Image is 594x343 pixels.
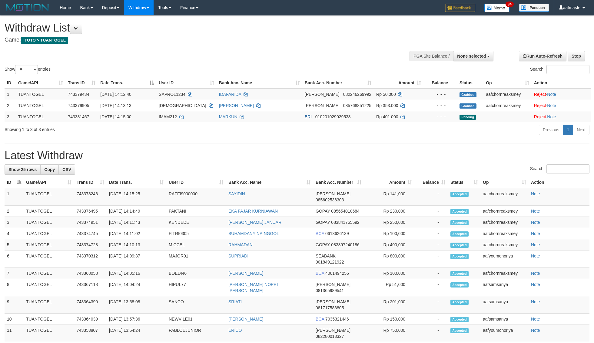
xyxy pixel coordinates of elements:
[480,314,529,325] td: aafsamsanya
[5,100,16,111] td: 2
[316,209,330,214] span: GOPAY
[316,299,350,304] span: [PERSON_NAME]
[5,164,41,175] a: Show 25 rows
[166,239,226,251] td: MICCEL
[305,92,340,97] span: [PERSON_NAME]
[316,254,336,258] span: SEABANK
[325,271,349,276] span: Copy 4061494256 to clipboard
[228,242,253,247] a: RAHMADAN
[480,228,529,239] td: aafchornreaksmey
[484,4,510,12] img: Button%20Memo.svg
[166,177,226,188] th: User ID: activate to sort column ascending
[166,325,226,342] td: PABLOEJUNIOR
[414,296,448,314] td: -
[343,103,371,108] span: Copy 085768851225 to clipboard
[24,279,74,296] td: TUANTOGEL
[563,125,573,135] a: 1
[426,103,455,109] div: - - -
[5,217,24,228] td: 3
[228,282,278,293] a: [PERSON_NAME] NOPRI [PERSON_NAME]
[74,239,107,251] td: 743374728
[506,2,514,7] span: 34
[480,206,529,217] td: aafchornreaksmey
[5,239,24,251] td: 5
[343,92,371,97] span: Copy 082246269992 to clipboard
[450,271,469,276] span: Accepted
[24,251,74,268] td: TUANTOGEL
[450,231,469,237] span: Accepted
[480,325,529,342] td: aafyoumonoriya
[483,89,532,100] td: aafchornreaksmey
[532,77,591,89] th: Action
[448,177,480,188] th: Status: activate to sort column ascending
[531,191,540,196] a: Note
[74,314,107,325] td: 743364039
[534,103,546,108] a: Reject
[24,177,74,188] th: Game/API: activate to sort column ascending
[24,268,74,279] td: TUANTOGEL
[107,279,166,296] td: [DATE] 14:04:24
[159,92,185,97] span: SAPROL1234
[325,317,349,321] span: Copy 7035321446 to clipboard
[302,77,374,89] th: Bank Acc. Number: activate to sort column ascending
[5,251,24,268] td: 6
[480,239,529,251] td: aafchornreaksmey
[457,77,483,89] th: Status
[316,271,324,276] span: BCA
[166,251,226,268] td: MAJOR01
[445,4,475,12] img: Feedback.jpg
[5,188,24,206] td: 1
[159,114,177,119] span: IMAM212
[547,103,556,108] a: Note
[21,37,68,44] span: ITOTO > TUANTOGEL
[316,328,350,333] span: [PERSON_NAME]
[5,206,24,217] td: 2
[450,192,469,197] span: Accepted
[364,177,414,188] th: Amount: activate to sort column ascending
[480,296,529,314] td: aafsamsanya
[100,103,131,108] span: [DATE] 14:13:13
[5,228,24,239] td: 4
[480,188,529,206] td: aafchornreaksmey
[74,325,107,342] td: 743353807
[62,167,71,172] span: CSV
[457,54,486,59] span: None selected
[315,114,351,119] span: Copy 010201029029538 to clipboard
[74,296,107,314] td: 743364390
[426,114,455,120] div: - - -
[531,254,540,258] a: Note
[414,279,448,296] td: -
[316,220,330,225] span: GOPAY
[453,51,493,61] button: None selected
[100,92,131,97] span: [DATE] 14:12:40
[331,220,359,225] span: Copy 083841765592 to clipboard
[65,77,98,89] th: Trans ID: activate to sort column ascending
[107,251,166,268] td: [DATE] 14:09:37
[480,268,529,279] td: aafchornreaksmey
[74,206,107,217] td: 743376495
[316,288,344,293] span: Copy 081365989541 to clipboard
[450,328,469,333] span: Accepted
[529,177,589,188] th: Action
[219,92,241,97] a: IDAFARIDA
[24,296,74,314] td: TUANTOGEL
[480,279,529,296] td: aafsamsanya
[228,220,281,225] a: [PERSON_NAME] JANUAR
[546,65,589,74] input: Search:
[450,209,469,214] span: Accepted
[364,296,414,314] td: Rp 201,000
[107,188,166,206] td: [DATE] 14:15:25
[107,268,166,279] td: [DATE] 14:05:16
[531,282,540,287] a: Note
[530,164,589,173] label: Search:
[531,220,540,225] a: Note
[8,167,37,172] span: Show 25 rows
[58,164,75,175] a: CSV
[534,114,546,119] a: Reject
[414,177,448,188] th: Balance: activate to sort column ascending
[5,124,243,133] div: Showing 1 to 3 of 3 entries
[74,279,107,296] td: 743367118
[364,228,414,239] td: Rp 100,000
[107,228,166,239] td: [DATE] 14:11:02
[228,317,263,321] a: [PERSON_NAME]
